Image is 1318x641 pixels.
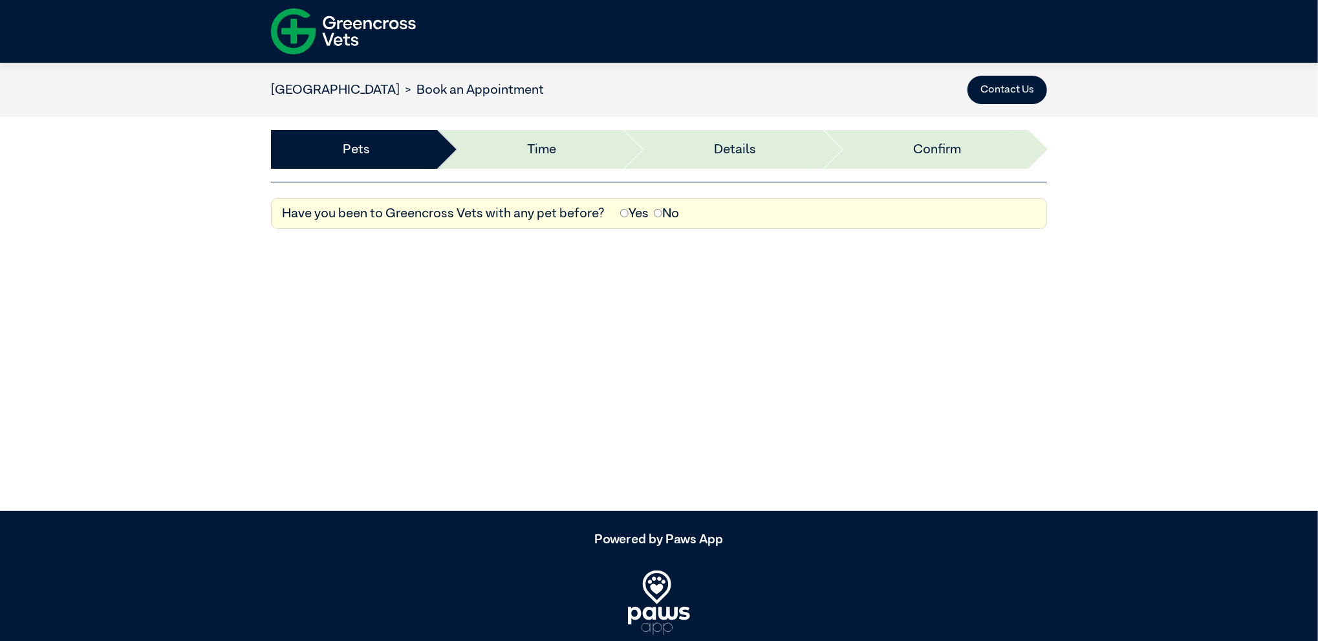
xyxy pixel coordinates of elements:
button: Contact Us [967,76,1047,104]
li: Book an Appointment [400,80,544,100]
a: Pets [343,140,370,159]
h5: Powered by Paws App [271,532,1047,547]
input: Yes [620,209,629,217]
img: PawsApp [628,570,690,635]
input: No [654,209,662,217]
label: No [654,204,679,223]
a: [GEOGRAPHIC_DATA] [271,83,400,96]
img: f-logo [271,3,416,60]
label: Yes [620,204,649,223]
nav: breadcrumb [271,80,544,100]
label: Have you been to Greencross Vets with any pet before? [282,204,605,223]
